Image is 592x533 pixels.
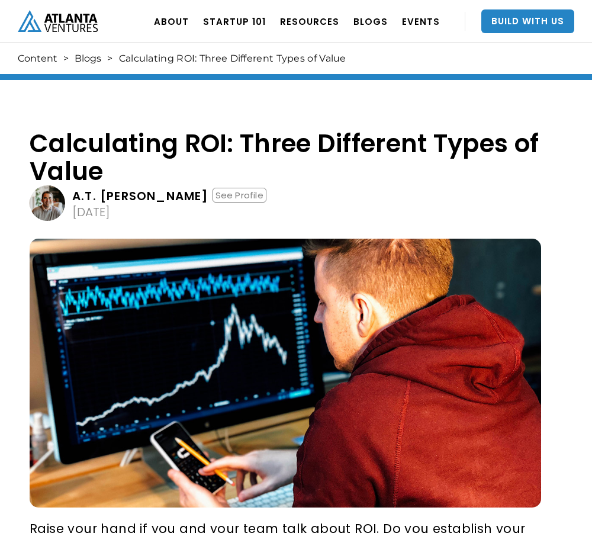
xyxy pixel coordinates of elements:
[18,53,57,65] a: Content
[280,5,339,38] a: RESOURCES
[72,190,209,202] div: A.T. [PERSON_NAME]
[72,206,110,218] div: [DATE]
[353,5,388,38] a: BLOGS
[63,53,69,65] div: >
[75,53,101,65] a: Blogs
[402,5,440,38] a: EVENTS
[107,53,112,65] div: >
[119,53,346,65] div: Calculating ROI: Three Different Types of Value
[30,185,541,221] a: A.T. [PERSON_NAME]See Profile[DATE]
[154,5,189,38] a: ABOUT
[30,130,541,185] h1: Calculating ROI: Three Different Types of Value
[203,5,266,38] a: Startup 101
[481,9,574,33] a: Build With Us
[213,188,266,203] div: See Profile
